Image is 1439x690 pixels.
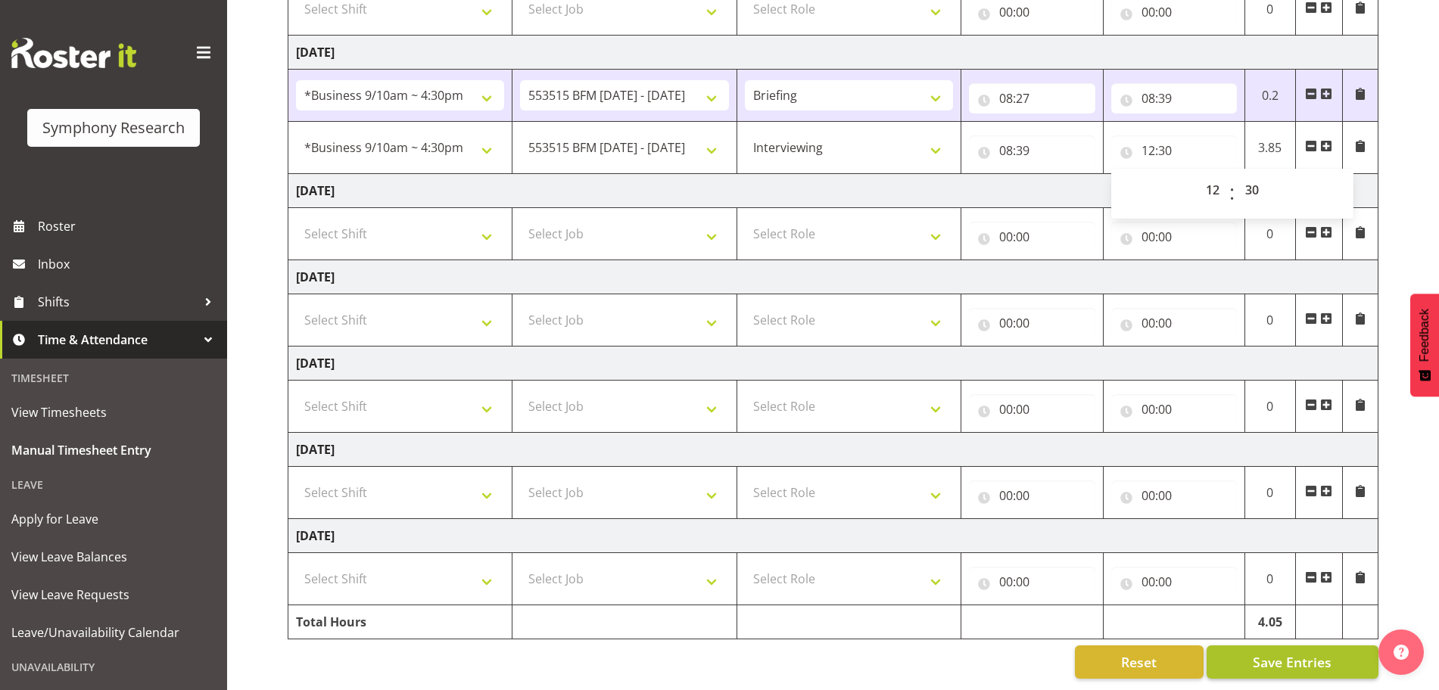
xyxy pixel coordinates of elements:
[1244,467,1295,519] td: 0
[11,583,216,606] span: View Leave Requests
[1229,175,1235,213] span: :
[4,393,223,431] a: View Timesheets
[1394,645,1409,660] img: help-xxl-2.png
[4,469,223,500] div: Leave
[288,433,1378,467] td: [DATE]
[1111,480,1237,511] input: Click to select...
[38,253,220,275] span: Inbox
[11,38,136,68] img: Rosterit website logo
[11,401,216,424] span: View Timesheets
[288,519,1378,553] td: [DATE]
[1244,605,1295,639] td: 4.05
[1121,652,1157,672] span: Reset
[4,576,223,614] a: View Leave Requests
[288,605,512,639] td: Total Hours
[4,651,223,682] div: Unavailability
[288,347,1378,381] td: [DATE]
[11,621,216,644] span: Leave/Unavailability Calendar
[1111,135,1237,166] input: Click to select...
[1075,645,1204,679] button: Reset
[1253,652,1332,672] span: Save Entries
[42,117,185,139] div: Symphony Research
[11,508,216,530] span: Apply for Leave
[288,36,1378,70] td: [DATE]
[1418,309,1431,362] span: Feedback
[1111,222,1237,252] input: Click to select...
[4,614,223,651] a: Leave/Unavailability Calendar
[969,394,1095,424] input: Click to select...
[1111,567,1237,597] input: Click to select...
[38,328,197,351] span: Time & Attendance
[288,260,1378,294] td: [DATE]
[1244,553,1295,605] td: 0
[38,215,220,238] span: Roster
[1111,394,1237,424] input: Click to select...
[1111,83,1237,113] input: Click to select...
[1244,122,1295,174] td: 3.85
[1207,645,1378,679] button: Save Entries
[11,545,216,568] span: View Leave Balances
[969,480,1095,511] input: Click to select...
[969,83,1095,113] input: Click to select...
[4,500,223,538] a: Apply for Leave
[4,362,223,393] div: Timesheet
[1244,70,1295,122] td: 0.2
[1410,294,1439,396] button: Feedback - Show survey
[1111,308,1237,338] input: Click to select...
[1244,208,1295,260] td: 0
[38,291,197,313] span: Shifts
[288,174,1378,208] td: [DATE]
[969,222,1095,252] input: Click to select...
[969,308,1095,338] input: Click to select...
[969,567,1095,597] input: Click to select...
[4,431,223,469] a: Manual Timesheet Entry
[1244,381,1295,433] td: 0
[11,439,216,462] span: Manual Timesheet Entry
[1244,294,1295,347] td: 0
[4,538,223,576] a: View Leave Balances
[969,135,1095,166] input: Click to select...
